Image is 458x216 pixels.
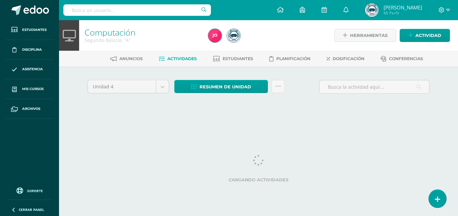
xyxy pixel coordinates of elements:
span: Dosificación [333,56,364,61]
a: Mis cursos [5,79,54,99]
a: Resumen de unidad [174,80,268,93]
a: Disciplina [5,40,54,60]
a: Computación [84,27,135,38]
span: Conferencias [389,56,423,61]
a: Dosificación [327,53,364,64]
img: 2ce9522d0db00129206f49e0be3891c4.png [365,3,379,17]
span: Archivos [22,106,40,112]
a: Conferencias [381,53,423,64]
span: Actividades [167,56,197,61]
img: 2ce9522d0db00129206f49e0be3891c4.png [227,29,240,42]
span: Soporte [27,188,43,193]
span: Unidad 4 [93,80,151,93]
input: Busca un usuario... [63,4,211,16]
a: Anuncios [110,53,143,64]
span: Resumen de unidad [199,81,251,93]
a: Estudiantes [213,53,253,64]
span: Disciplina [22,47,42,52]
span: Herramientas [350,29,388,42]
span: Mi Perfil [384,10,422,16]
span: Actividad [415,29,441,42]
div: Segundo Básicos 'A' [84,37,200,43]
a: Actividades [159,53,197,64]
a: Soporte [8,186,51,195]
img: a689aa7ec0f4d9b33e1105774b66cae5.png [208,29,222,42]
a: Planificación [269,53,310,64]
a: Asistencia [5,60,54,80]
span: Anuncios [119,56,143,61]
a: Archivos [5,99,54,119]
a: Unidad 4 [88,80,169,93]
label: Cargando actividades [88,177,430,182]
h1: Computación [84,28,200,37]
span: [PERSON_NAME] [384,4,422,11]
a: Herramientas [334,29,396,42]
input: Busca la actividad aquí... [320,80,429,93]
span: Cerrar panel [19,207,44,212]
span: Planificación [276,56,310,61]
span: Estudiantes [223,56,253,61]
span: Asistencia [22,67,43,72]
span: Estudiantes [22,27,47,33]
span: Mis cursos [22,86,44,92]
a: Actividad [400,29,450,42]
a: Estudiantes [5,20,54,40]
